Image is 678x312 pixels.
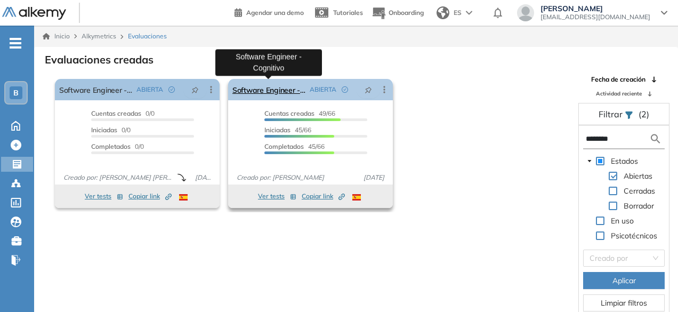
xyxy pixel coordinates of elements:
span: [DATE] [359,173,389,182]
img: world [437,6,449,19]
span: Iniciadas [264,126,290,134]
span: Cuentas creadas [91,109,141,117]
span: Cerradas [621,185,657,197]
span: Cuentas creadas [264,109,314,117]
span: Copiar link [302,191,345,201]
img: Logo [2,7,66,20]
span: Abiertas [624,171,652,181]
img: ESP [179,194,188,201]
span: Creado por: [PERSON_NAME] [PERSON_NAME] [59,173,177,182]
a: Inicio [43,31,70,41]
div: Widget de chat [486,188,678,312]
span: Tutoriales [333,9,363,17]
button: Copiar link [128,190,172,203]
span: ABIERTA [136,85,163,94]
h3: Evaluaciones creadas [45,53,154,66]
span: B [13,89,19,97]
span: Agendar una demo [246,9,304,17]
span: (2) [639,108,649,121]
a: Software Engineer - Desafío Técnico [59,79,132,100]
span: Fecha de creación [591,75,645,84]
span: 0/0 [91,142,144,150]
button: Ver tests [258,190,296,203]
span: Estados [609,155,640,167]
span: ABIERTA [310,85,336,94]
img: arrow [466,11,472,15]
button: pushpin [357,81,380,98]
span: pushpin [191,85,199,94]
span: [DATE] [191,173,215,182]
button: Ver tests [85,190,123,203]
span: Completados [264,142,304,150]
span: Abiertas [621,170,655,182]
span: Evaluaciones [128,31,167,41]
span: 45/66 [264,126,311,134]
span: [EMAIL_ADDRESS][DOMAIN_NAME] [540,13,650,21]
iframe: Chat Widget [486,188,678,312]
span: Creado por: [PERSON_NAME] [232,173,328,182]
span: caret-down [587,158,592,164]
button: pushpin [183,81,207,98]
span: Completados [91,142,131,150]
span: Copiar link [128,191,172,201]
div: Software Engineer - Cognitivo [215,49,322,76]
span: Onboarding [389,9,424,17]
span: 45/66 [264,142,325,150]
img: search icon [649,132,662,146]
button: Onboarding [372,2,424,25]
span: Actividad reciente [596,90,642,98]
span: 0/0 [91,109,155,117]
span: check-circle [168,86,175,93]
i: - [10,42,21,44]
span: Iniciadas [91,126,117,134]
a: Software Engineer - Cognitivo [232,79,305,100]
span: [PERSON_NAME] [540,4,650,13]
span: 49/66 [264,109,335,117]
span: Filtrar [599,109,625,119]
img: ESP [352,194,361,201]
span: Alkymetrics [82,32,116,40]
span: Estados [611,156,638,166]
span: ES [454,8,462,18]
span: pushpin [365,85,372,94]
span: check-circle [342,86,348,93]
button: Copiar link [302,190,345,203]
a: Agendar una demo [235,5,304,18]
span: 0/0 [91,126,131,134]
span: Cerradas [624,186,655,196]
